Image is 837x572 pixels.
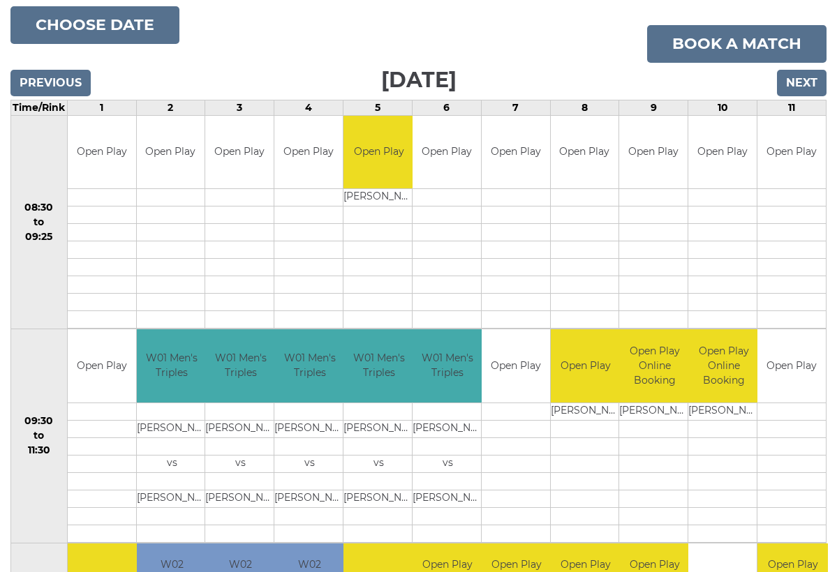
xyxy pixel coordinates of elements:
[343,116,414,189] td: Open Play
[551,402,621,420] td: [PERSON_NAME]
[551,329,621,402] td: Open Play
[205,420,276,437] td: [PERSON_NAME]
[205,100,274,115] td: 3
[68,116,136,189] td: Open Play
[647,25,827,63] a: Book a match
[343,100,413,115] td: 5
[11,329,68,543] td: 09:30 to 11:30
[205,116,274,189] td: Open Play
[343,490,414,507] td: [PERSON_NAME]
[619,402,690,420] td: [PERSON_NAME]
[412,100,481,115] td: 6
[68,329,136,402] td: Open Play
[757,116,826,189] td: Open Play
[11,115,68,329] td: 08:30 to 09:25
[343,420,414,437] td: [PERSON_NAME]
[413,455,483,472] td: vs
[10,6,179,44] button: Choose date
[274,420,345,437] td: [PERSON_NAME]
[11,100,68,115] td: Time/Rink
[413,490,483,507] td: [PERSON_NAME]
[67,100,136,115] td: 1
[482,329,550,402] td: Open Play
[274,329,345,402] td: W01 Men's Triples
[550,100,619,115] td: 8
[619,329,690,402] td: Open Play Online Booking
[688,116,757,189] td: Open Play
[688,329,759,402] td: Open Play Online Booking
[274,455,345,472] td: vs
[481,100,550,115] td: 7
[205,329,276,402] td: W01 Men's Triples
[688,100,757,115] td: 10
[343,329,414,402] td: W01 Men's Triples
[343,455,414,472] td: vs
[10,70,91,96] input: Previous
[274,490,345,507] td: [PERSON_NAME]
[413,420,483,437] td: [PERSON_NAME]
[136,100,205,115] td: 2
[137,116,205,189] td: Open Play
[482,116,550,189] td: Open Play
[413,329,483,402] td: W01 Men's Triples
[688,402,759,420] td: [PERSON_NAME]
[757,100,827,115] td: 11
[619,116,688,189] td: Open Play
[551,116,619,189] td: Open Play
[343,189,414,206] td: [PERSON_NAME]
[619,100,688,115] td: 9
[274,116,343,189] td: Open Play
[274,100,343,115] td: 4
[137,420,207,437] td: [PERSON_NAME]
[413,116,481,189] td: Open Play
[137,490,207,507] td: [PERSON_NAME]
[777,70,827,96] input: Next
[757,329,826,402] td: Open Play
[205,490,276,507] td: [PERSON_NAME]
[137,329,207,402] td: W01 Men's Triples
[205,455,276,472] td: vs
[137,455,207,472] td: vs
